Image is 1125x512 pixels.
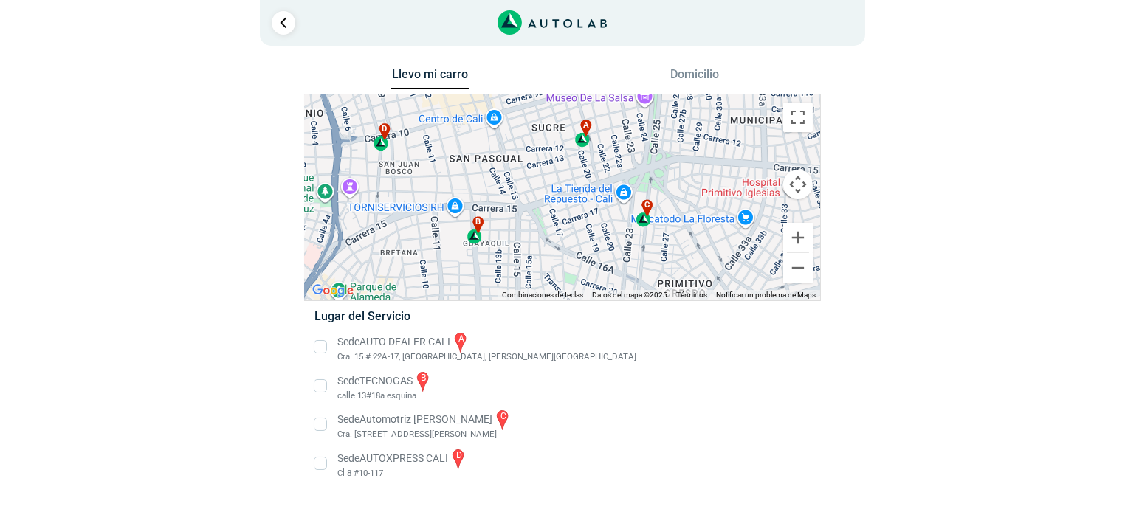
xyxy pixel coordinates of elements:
[783,253,813,283] button: Reducir
[309,281,357,300] img: Google
[583,120,589,132] span: a
[498,15,608,29] a: Link al sitio de autolab
[592,291,667,299] span: Datos del mapa ©2025
[502,290,583,300] button: Combinaciones de teclas
[676,291,707,299] a: Términos (se abre en una nueva pestaña)
[783,103,813,132] button: Cambiar a la vista en pantalla completa
[272,11,295,35] a: Ir al paso anterior
[716,291,816,299] a: Notificar un problema de Maps
[656,67,734,89] button: Domicilio
[783,170,813,199] button: Controles de visualización del mapa
[391,67,469,90] button: Llevo mi carro
[475,216,481,229] span: b
[309,281,357,300] a: Abre esta zona en Google Maps (se abre en una nueva ventana)
[644,199,650,212] span: c
[314,309,810,323] h5: Lugar del Servicio
[382,123,388,136] span: d
[783,223,813,252] button: Ampliar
